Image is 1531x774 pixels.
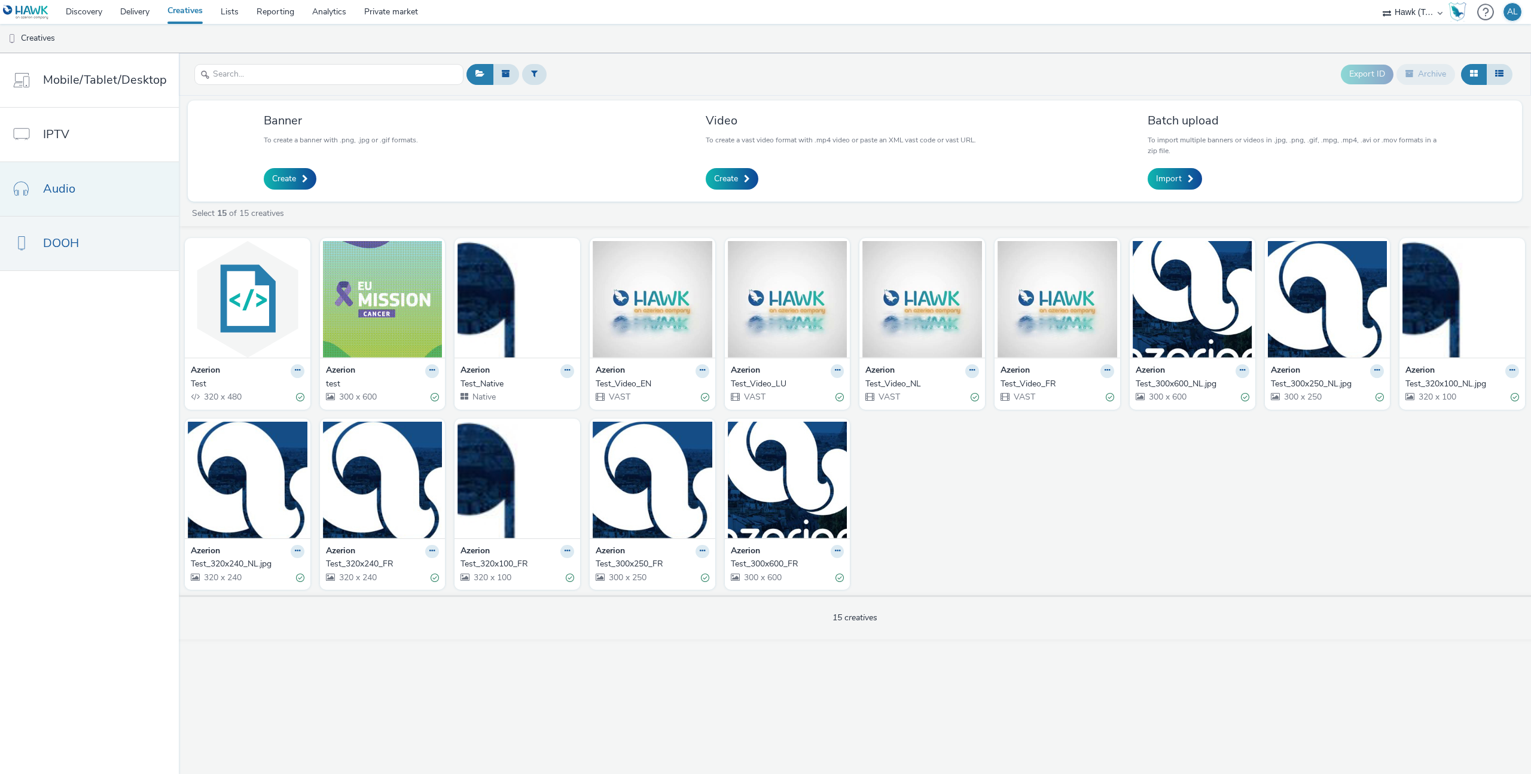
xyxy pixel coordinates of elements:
[1376,391,1384,404] div: Valid
[188,422,307,538] img: Test_320x240_NL.jpg visual
[1417,391,1456,403] span: 320 x 100
[1402,241,1522,358] img: Test_320x100_NL.jpg visual
[458,422,577,538] img: Test_320x100_FR visual
[338,572,377,583] span: 320 x 240
[203,572,242,583] span: 320 x 240
[1448,2,1466,22] div: Hawk Academy
[1511,391,1519,404] div: Valid
[191,558,300,570] div: Test_320x240_NL.jpg
[471,391,496,403] span: Native
[593,241,712,358] img: Test_Video_EN visual
[1148,168,1202,190] a: Import
[326,558,435,570] div: Test_320x240_FR
[460,364,490,378] strong: Azerion
[832,612,877,623] span: 15 creatives
[706,112,976,129] h3: Video
[217,208,227,219] strong: 15
[460,378,574,390] a: Test_Native
[1156,173,1182,185] span: Import
[460,545,490,559] strong: Azerion
[1136,364,1165,378] strong: Azerion
[1148,135,1447,156] p: To import multiple banners or videos in .jpg, .png, .gif, .mpg, .mp4, .avi or .mov formats in a z...
[460,558,569,570] div: Test_320x100_FR
[998,241,1117,358] img: Test_Video_FR visual
[1448,2,1471,22] a: Hawk Academy
[43,126,69,143] span: IPTV
[596,545,625,559] strong: Azerion
[1271,378,1384,390] a: Test_300x250_NL.jpg
[431,572,439,584] div: Valid
[191,545,220,559] strong: Azerion
[323,241,443,358] img: test visual
[706,168,758,190] a: Create
[731,558,844,570] a: Test_300x600_FR
[835,391,844,404] div: Valid
[326,378,435,390] div: test
[1405,378,1519,390] a: Test_320x100_NL.jpg
[608,572,646,583] span: 300 x 250
[596,558,704,570] div: Test_300x250_FR
[1136,378,1245,390] div: Test_300x600_NL.jpg
[728,422,847,538] img: Test_300x600_FR visual
[1461,64,1487,84] button: Grid
[326,558,440,570] a: Test_320x240_FR
[596,378,704,390] div: Test_Video_EN
[596,558,709,570] a: Test_300x250_FR
[191,558,304,570] a: Test_320x240_NL.jpg
[3,5,49,20] img: undefined Logo
[1106,391,1114,404] div: Valid
[1148,391,1187,403] span: 300 x 600
[191,364,220,378] strong: Azerion
[264,135,418,145] p: To create a banner with .png, .jpg or .gif formats.
[194,64,463,85] input: Search...
[458,241,577,358] img: Test_Native visual
[1148,112,1447,129] h3: Batch upload
[460,378,569,390] div: Test_Native
[728,241,847,358] img: Test_Video_LU visual
[191,378,300,390] div: Test
[731,378,840,390] div: Test_Video_LU
[731,558,840,570] div: Test_300x600_FR
[608,391,630,403] span: VAST
[203,391,242,403] span: 320 x 480
[1486,64,1512,84] button: Table
[1012,391,1035,403] span: VAST
[835,572,844,584] div: Valid
[1271,364,1300,378] strong: Azerion
[971,391,979,404] div: Valid
[338,391,377,403] span: 300 x 600
[264,112,418,129] h3: Banner
[472,572,511,583] span: 320 x 100
[43,180,75,197] span: Audio
[865,378,974,390] div: Test_Video_NL
[1507,3,1518,21] div: AL
[323,422,443,538] img: Test_320x240_FR visual
[326,545,355,559] strong: Azerion
[1283,391,1322,403] span: 300 x 250
[566,572,574,584] div: Valid
[596,378,709,390] a: Test_Video_EN
[1341,65,1393,84] button: Export ID
[1136,378,1249,390] a: Test_300x600_NL.jpg
[1405,364,1435,378] strong: Azerion
[191,378,304,390] a: Test
[865,378,979,390] a: Test_Video_NL
[731,378,844,390] a: Test_Video_LU
[43,71,167,89] span: Mobile/Tablet/Desktop
[593,422,712,538] img: Test_300x250_FR visual
[326,378,440,390] a: test
[862,241,982,358] img: Test_Video_NL visual
[1405,378,1514,390] div: Test_320x100_NL.jpg
[296,572,304,584] div: Valid
[743,391,765,403] span: VAST
[1271,378,1380,390] div: Test_300x250_NL.jpg
[296,391,304,404] div: Valid
[743,572,782,583] span: 300 x 600
[264,168,316,190] a: Create
[272,173,296,185] span: Create
[701,572,709,584] div: Valid
[188,241,307,358] img: Test visual
[1001,378,1109,390] div: Test_Video_FR
[877,391,900,403] span: VAST
[431,391,439,404] div: Valid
